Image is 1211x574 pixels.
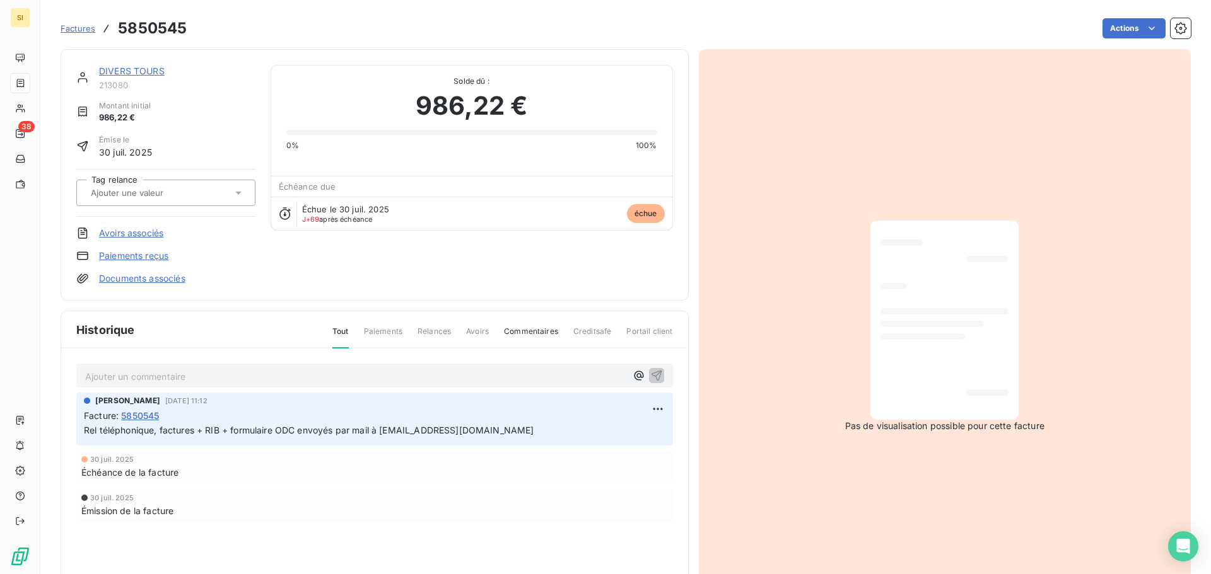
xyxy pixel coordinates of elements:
a: Paiements reçus [99,250,168,262]
span: 100% [636,140,657,151]
span: Échéance de la facture [81,466,178,479]
span: 30 juil. 2025 [90,456,134,463]
img: Logo LeanPay [10,546,30,566]
span: 30 juil. 2025 [99,146,152,159]
a: Factures [61,22,95,35]
span: Paiements [364,326,402,347]
h3: 5850545 [118,17,187,40]
a: Avoirs associés [99,227,163,239]
a: Documents associés [99,272,185,285]
span: 30 juil. 2025 [90,494,134,502]
span: Relances [418,326,451,347]
span: Tout [332,326,349,348]
button: Actions [1103,18,1166,38]
span: [PERSON_NAME] [95,395,160,406]
span: Historique [76,321,135,338]
span: [DATE] 11:12 [165,397,208,405]
span: 38 [18,121,35,132]
span: 213080 [99,80,255,90]
span: Émise le [99,134,152,146]
span: 986,22 € [99,112,151,124]
span: Pas de visualisation possible pour cette facture [845,420,1044,432]
span: Rel téléphonique, factures + RIB + formulaire ODC envoyés par mail à [EMAIL_ADDRESS][DOMAIN_NAME] [84,425,534,435]
span: Échue le 30 juil. 2025 [302,204,389,214]
span: Factures [61,23,95,33]
span: Avoirs [466,326,489,347]
span: Facture : [84,409,119,422]
span: Commentaires [504,326,558,347]
span: Portail client [626,326,672,347]
div: SI [10,8,30,28]
span: Émission de la facture [81,504,173,517]
span: J+69 [302,215,320,224]
a: DIVERS TOURS [99,66,165,76]
span: 986,22 € [416,87,527,125]
span: 0% [286,140,299,151]
span: Montant initial [99,100,151,112]
span: Creditsafe [573,326,612,347]
span: après échéance [302,215,373,223]
span: 5850545 [121,409,159,422]
span: Échéance due [279,181,336,192]
input: Ajouter une valeur [90,187,216,198]
span: échue [627,204,665,223]
span: Solde dû : [286,76,657,87]
div: Open Intercom Messenger [1168,531,1198,561]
